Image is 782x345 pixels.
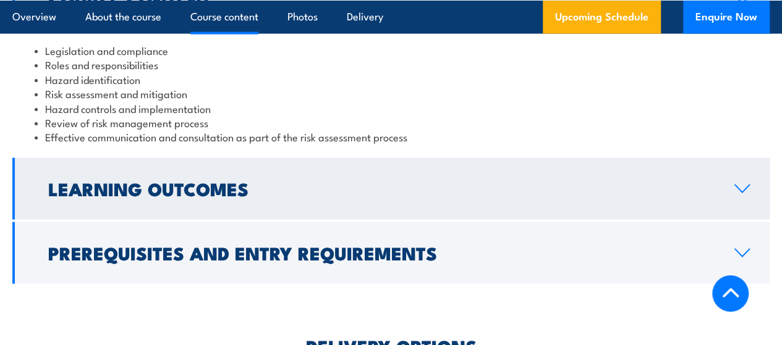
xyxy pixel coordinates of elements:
a: Prerequisites and Entry Requirements [12,222,770,284]
li: Legislation and compliance [35,43,747,57]
li: Risk assessment and mitigation [35,86,747,101]
h2: Learning Outcomes [48,180,715,196]
h2: Prerequisites and Entry Requirements [48,244,715,260]
a: Learning Outcomes [12,158,770,220]
li: Roles and responsibilities [35,57,747,72]
li: Hazard identification [35,72,747,86]
li: Review of risk management process [35,115,747,130]
li: Effective communication and consultation as part of the risk assessment process [35,130,747,144]
li: Hazard controls and implementation [35,101,747,115]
